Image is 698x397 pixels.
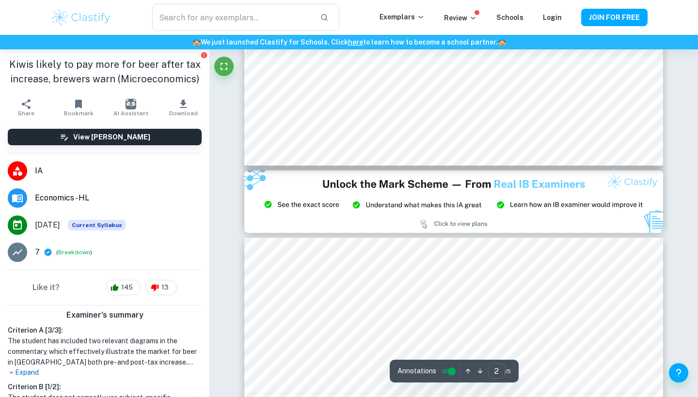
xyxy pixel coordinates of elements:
[52,94,105,121] button: Bookmark
[126,99,136,109] img: AI Assistant
[68,220,126,230] span: Current Syllabus
[543,14,562,21] a: Login
[56,248,92,257] span: ( )
[106,280,141,295] div: 145
[8,129,202,145] button: View [PERSON_NAME]
[50,8,112,27] img: Clastify logo
[8,325,202,336] h6: Criterion A [ 3 / 3 ]:
[18,110,34,117] span: Share
[444,13,477,23] p: Review
[214,57,234,76] button: Fullscreen
[397,366,436,376] span: Annotations
[113,110,148,117] span: AI Assistant
[348,38,363,46] a: here
[73,132,150,142] h6: View [PERSON_NAME]
[505,367,511,376] span: / 5
[35,165,202,177] span: IA
[64,110,94,117] span: Bookmark
[68,220,126,230] div: This exemplar is based on the current syllabus. Feel free to refer to it for inspiration/ideas wh...
[2,37,696,47] h6: We just launched Clastify for Schools. Click to learn how to become a school partner.
[4,309,206,321] h6: Examiner's summary
[116,283,138,292] span: 145
[152,4,312,31] input: Search for any exemplars...
[8,336,202,367] h1: The student has included two relevant diagrams in the commentary, which effectively illustrate th...
[244,170,663,233] img: Ad
[380,12,425,22] p: Exemplars
[35,192,202,204] span: Economics - HL
[58,248,90,257] button: Breakdown
[192,38,201,46] span: 🏫
[581,9,648,26] button: JOIN FOR FREE
[669,363,688,382] button: Help and Feedback
[32,282,60,293] h6: Like it?
[8,57,202,86] h1: Kiwis likely to pay more for beer after tax increase, brewers warn (Microeconomics)
[156,283,174,292] span: 13
[35,246,40,258] p: 7
[200,51,207,59] button: Report issue
[8,382,202,392] h6: Criterion B [ 1 / 2 ]:
[8,367,202,378] p: Expand
[498,38,506,46] span: 🏫
[169,110,198,117] span: Download
[157,94,209,121] button: Download
[146,280,177,295] div: 13
[496,14,523,21] a: Schools
[105,94,157,121] button: AI Assistant
[35,219,60,231] span: [DATE]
